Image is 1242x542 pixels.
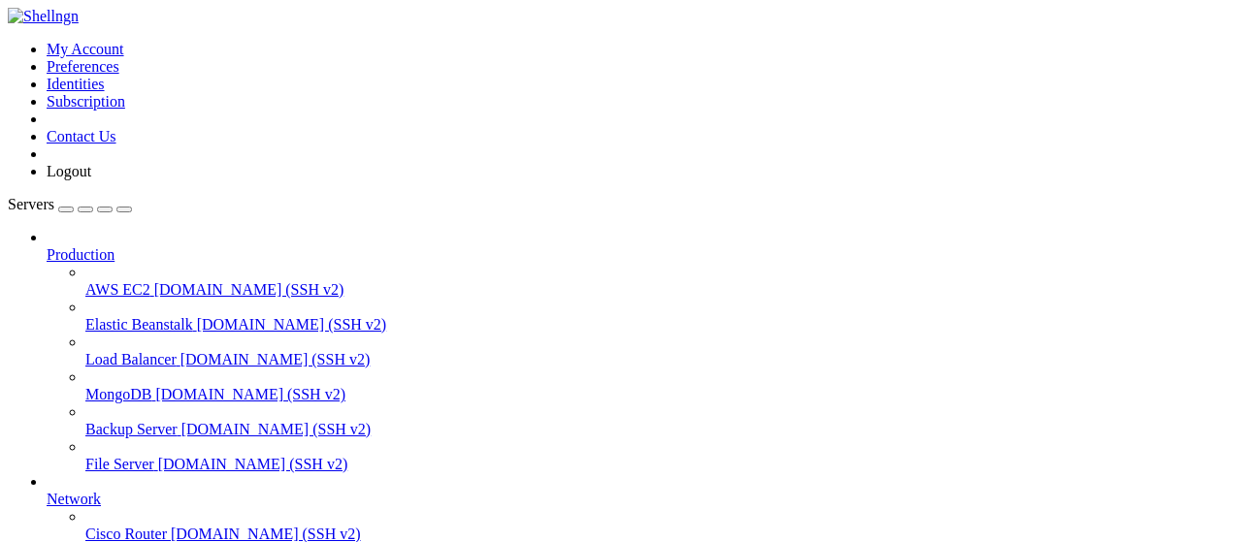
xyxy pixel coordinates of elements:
[85,386,1234,403] a: MongoDB [DOMAIN_NAME] (SSH v2)
[85,456,1234,473] a: File Server [DOMAIN_NAME] (SSH v2)
[8,196,132,212] a: Servers
[47,491,1234,508] a: Network
[47,246,114,263] span: Production
[47,58,119,75] a: Preferences
[180,351,371,367] span: [DOMAIN_NAME] (SSH v2)
[85,456,154,472] span: File Server
[154,281,344,298] span: [DOMAIN_NAME] (SSH v2)
[85,438,1234,473] li: File Server [DOMAIN_NAME] (SSH v2)
[47,41,124,57] a: My Account
[47,93,125,110] a: Subscription
[8,196,54,212] span: Servers
[47,163,91,179] a: Logout
[47,246,1234,264] a: Production
[85,421,1234,438] a: Backup Server [DOMAIN_NAME] (SSH v2)
[197,316,387,333] span: [DOMAIN_NAME] (SSH v2)
[85,334,1234,368] li: Load Balancer [DOMAIN_NAME] (SSH v2)
[85,368,1234,403] li: MongoDB [DOMAIN_NAME] (SSH v2)
[85,281,150,298] span: AWS EC2
[85,421,178,437] span: Backup Server
[85,403,1234,438] li: Backup Server [DOMAIN_NAME] (SSH v2)
[171,526,361,542] span: [DOMAIN_NAME] (SSH v2)
[47,76,105,92] a: Identities
[85,316,1234,334] a: Elastic Beanstalk [DOMAIN_NAME] (SSH v2)
[158,456,348,472] span: [DOMAIN_NAME] (SSH v2)
[85,386,151,402] span: MongoDB
[85,316,193,333] span: Elastic Beanstalk
[47,229,1234,473] li: Production
[181,421,372,437] span: [DOMAIN_NAME] (SSH v2)
[85,264,1234,299] li: AWS EC2 [DOMAIN_NAME] (SSH v2)
[47,491,101,507] span: Network
[8,8,79,25] img: Shellngn
[85,526,167,542] span: Cisco Router
[47,128,116,144] a: Contact Us
[155,386,345,402] span: [DOMAIN_NAME] (SSH v2)
[85,281,1234,299] a: AWS EC2 [DOMAIN_NAME] (SSH v2)
[85,351,1234,368] a: Load Balancer [DOMAIN_NAME] (SSH v2)
[85,351,177,367] span: Load Balancer
[85,299,1234,334] li: Elastic Beanstalk [DOMAIN_NAME] (SSH v2)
